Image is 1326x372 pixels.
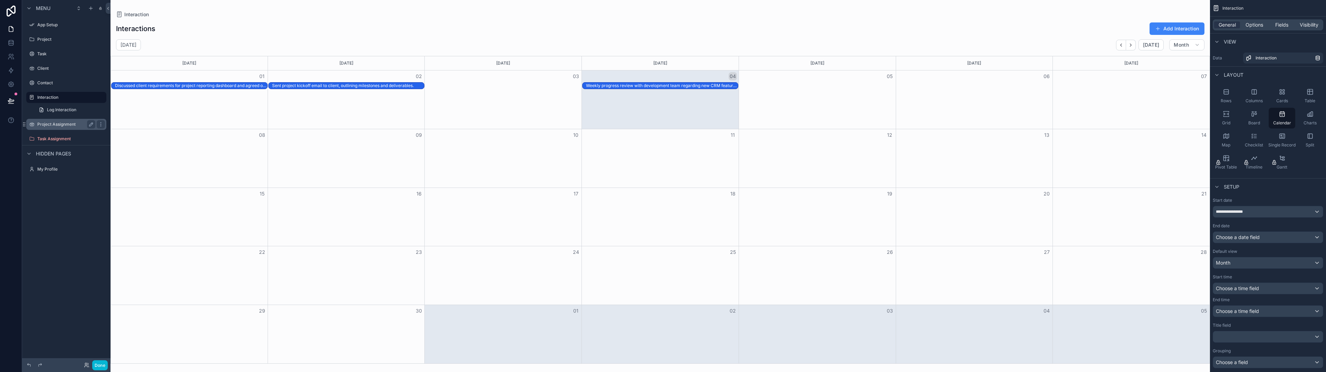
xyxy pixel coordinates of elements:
div: Weekly progress review with development team regarding new CRM feature implementation. [586,83,738,88]
button: Single Record [1269,130,1295,151]
button: 14 [1200,131,1208,139]
label: Contact [37,80,105,86]
button: Gantt [1269,152,1295,173]
button: 17 [572,190,580,198]
div: Sent project kickoff email to client, outlining milestones and deliverables. [272,83,424,89]
span: Layout [1224,71,1243,78]
button: Table [1297,86,1323,106]
span: Choose a time field [1216,308,1259,314]
span: Options [1246,21,1263,28]
button: Grid [1213,108,1239,128]
a: Task [26,48,106,59]
button: 18 [729,190,737,198]
a: Task Assignment [26,133,106,144]
button: 05 [1200,307,1208,315]
button: 19 [886,190,894,198]
a: Project Assignment [26,119,106,130]
label: End time [1213,297,1230,303]
button: Checklist [1241,130,1267,151]
a: Client [26,63,106,74]
button: 07 [1200,72,1208,80]
label: Task Assignment [37,136,105,142]
button: 04 [1042,307,1051,315]
button: Timeline [1241,152,1267,173]
button: 04 [729,72,737,80]
button: 03 [572,72,580,80]
a: Contact [26,77,106,88]
button: 10 [572,131,580,139]
button: Choose a time field [1213,283,1323,294]
button: Pivot Table [1213,152,1239,173]
button: Board [1241,108,1267,128]
span: Pivot Table [1215,164,1237,170]
button: 25 [729,248,737,256]
button: 02 [729,307,737,315]
span: Hidden pages [36,150,71,157]
button: 29 [258,307,266,315]
button: 26 [886,248,894,256]
span: Gantt [1277,164,1287,170]
a: Interaction [26,92,106,103]
label: Start date [1213,198,1232,203]
button: 28 [1200,248,1208,256]
a: Log Interaction [35,104,106,115]
button: Month [1213,257,1323,269]
span: Interaction [1256,55,1277,61]
span: Visibility [1300,21,1318,28]
label: Title field [1213,323,1231,328]
a: Interaction [1243,53,1323,64]
span: Single Record [1268,142,1296,148]
button: 15 [258,190,266,198]
label: Task [37,51,105,57]
button: Calendar [1269,108,1295,128]
span: Map [1222,142,1230,148]
label: Grouping [1213,348,1231,354]
a: Project [26,34,106,45]
span: Interaction [1222,6,1243,11]
button: 30 [415,307,423,315]
div: Sent project kickoff email to client, outlining milestones and deliverables. [272,83,424,88]
button: 13 [1042,131,1051,139]
label: End date [1213,223,1230,229]
button: 01 [258,72,266,80]
label: My Profile [37,166,105,172]
span: Columns [1246,98,1263,104]
label: Client [37,66,105,71]
button: 11 [729,131,737,139]
span: Month [1216,259,1230,266]
label: Project [37,37,105,42]
button: Cards [1269,86,1295,106]
span: Timeline [1246,164,1262,170]
span: Grid [1222,120,1230,126]
span: Log Interaction [47,107,76,113]
label: Data [1213,55,1240,61]
label: Start time [1213,274,1232,280]
span: Menu [36,5,50,12]
span: Charts [1304,120,1317,126]
span: Checklist [1245,142,1263,148]
button: 20 [1042,190,1051,198]
button: Choose a time field [1213,305,1323,317]
span: Calendar [1273,120,1291,126]
button: Done [92,360,108,370]
button: 02 [415,72,423,80]
button: Rows [1213,86,1239,106]
label: Interaction [37,95,102,100]
div: Weekly progress review with development team regarding new CRM feature implementation. [586,83,738,89]
label: Project Assignment [37,122,93,127]
span: Split [1306,142,1314,148]
button: 12 [886,131,894,139]
span: Rows [1221,98,1231,104]
button: 24 [572,248,580,256]
a: My Profile [26,164,106,175]
button: 16 [415,190,423,198]
span: View [1224,38,1236,45]
button: 21 [1200,190,1208,198]
span: Fields [1275,21,1288,28]
button: 06 [1042,72,1051,80]
button: 09 [415,131,423,139]
button: 23 [415,248,423,256]
div: Discussed client requirements for project reporting dashboard and agreed on priorities. [115,83,267,88]
button: 22 [258,248,266,256]
span: Choose a field [1216,359,1248,365]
